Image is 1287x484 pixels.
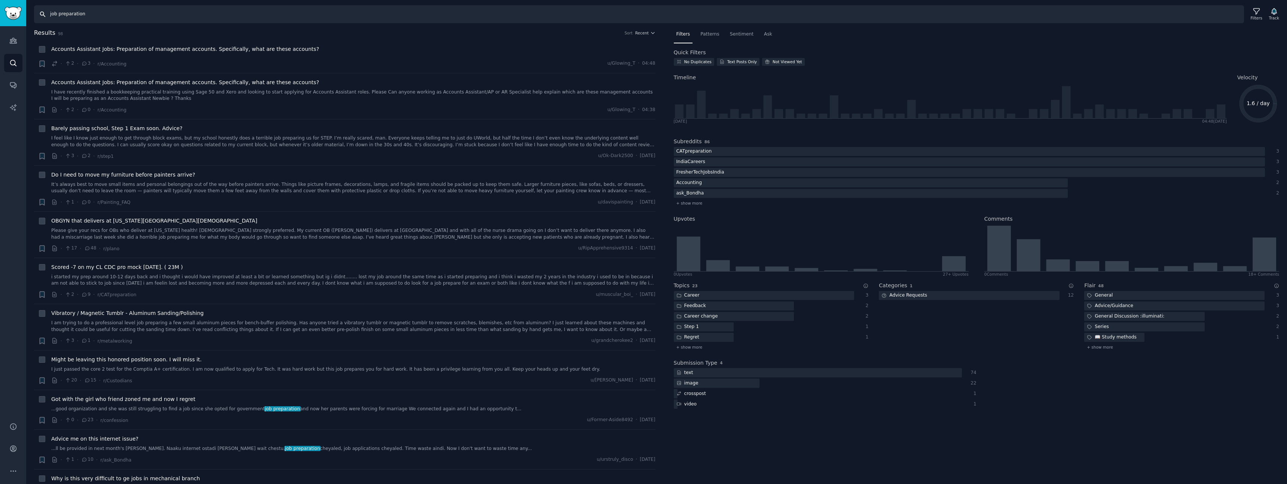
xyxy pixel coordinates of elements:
[642,60,655,67] span: 04:48
[1273,169,1280,176] div: 3
[674,178,704,188] div: Accounting
[100,457,131,463] span: r/ask_Bondha
[636,245,637,252] span: ·
[61,60,62,68] span: ·
[96,456,98,464] span: ·
[970,390,976,397] div: 1
[93,337,95,345] span: ·
[674,389,709,398] div: crosspost
[598,199,633,206] span: u/davispainting
[984,215,1013,223] h2: Comments
[81,107,91,113] span: 0
[636,199,637,206] span: ·
[65,377,77,384] span: 20
[51,227,655,241] a: Please give your recs for OBs who deliver at [US_STATE] health! [DEMOGRAPHIC_DATA] strongly prefe...
[51,406,655,413] a: ...good organization and she was still struggling to find a job since she opted for governmentjob...
[77,60,78,68] span: ·
[640,377,655,384] span: [DATE]
[51,171,195,179] a: Do I need to move my furniture before painters arrive?
[591,377,633,384] span: u/[PERSON_NAME]
[1067,292,1074,299] div: 12
[284,446,321,451] span: job preparation
[100,418,128,423] span: r/confession
[99,377,101,385] span: ·
[81,337,91,344] span: 1
[1202,119,1227,124] div: 04:48 [DATE]
[1237,74,1258,82] span: Velocity
[674,168,727,177] div: FresherTechJobsIndia
[727,59,757,64] div: Text Posts Only
[1272,313,1279,320] div: 2
[704,140,710,144] span: 86
[1272,324,1279,330] div: 2
[674,189,707,198] div: ask_Bondha
[51,89,655,102] a: I have recently finished a bookkeeping practical training using Sage 50 and Xero and looking to s...
[862,313,869,320] div: 2
[720,361,722,365] span: 4
[97,292,136,297] span: r/CATpreparation
[862,303,869,309] div: 2
[51,366,655,373] a: I just passed the core 2 test for the Comptia A+ certification. I am now qualified to apply for T...
[61,106,62,114] span: ·
[93,60,95,68] span: ·
[65,153,74,159] span: 3
[65,417,74,423] span: 0
[674,138,702,145] h2: Subreddits
[1272,292,1279,299] div: 3
[1247,100,1270,106] text: 1.6 / day
[862,324,869,330] div: 1
[1084,312,1167,321] div: General Discussion :illuminati:
[970,401,976,408] div: 1
[81,456,94,463] span: 10
[700,31,719,38] span: Patterns
[61,291,62,298] span: ·
[81,417,94,423] span: 23
[84,245,97,252] span: 48
[635,30,655,36] button: Recent
[61,377,62,385] span: ·
[77,152,78,160] span: ·
[587,417,633,423] span: u/Former-Aside8492
[1273,159,1280,165] div: 3
[51,356,202,364] span: Might be leaving this honored position soon. I will miss it.
[640,456,655,463] span: [DATE]
[674,399,699,409] div: video
[607,107,635,113] span: u/Glowing_T
[1272,334,1279,341] div: 1
[1272,303,1279,309] div: 3
[1251,15,1262,21] div: Filters
[640,417,655,423] span: [DATE]
[674,215,695,223] h2: Upvotes
[51,395,195,403] a: Got with the girl who friend zoned me and now I regret
[676,31,690,38] span: Filters
[692,284,698,288] span: 23
[1098,284,1104,288] span: 48
[1266,6,1282,22] button: Track
[607,60,635,67] span: u/Glowing_T
[51,181,655,194] a: It’s always best to move small items and personal belongings out of the way before painters arriv...
[1087,344,1113,350] span: + show more
[674,49,706,56] h2: Quick Filters
[640,245,655,252] span: [DATE]
[674,157,708,167] div: IndiaCareers
[65,199,74,206] span: 1
[97,339,132,344] span: r/metalworking
[862,334,869,341] div: 1
[77,337,78,345] span: ·
[77,456,78,464] span: ·
[65,291,74,298] span: 2
[1269,15,1279,21] div: Track
[879,291,930,300] div: Advice Requests
[264,406,300,411] span: job preparation
[51,79,319,86] a: Accounts Assistant Jobs: Preparation of management accounts. Specifically, what are these accounts?
[51,263,183,271] a: Scored -7 on my CL CDC pro mock [DATE]. ( 23M )
[97,61,126,67] span: r/Accounting
[1273,190,1280,197] div: 2
[674,368,696,377] div: text
[943,272,969,277] div: 27+ Upvotes
[1084,301,1136,311] div: Advice/Guidance
[96,416,98,424] span: ·
[674,333,702,342] div: Regret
